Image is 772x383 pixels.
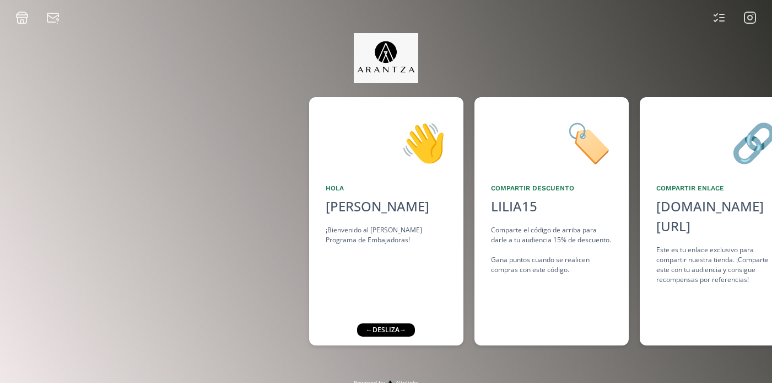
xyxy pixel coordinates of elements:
[354,33,418,83] img: jpq5Bx5xx2a5
[491,225,612,275] div: Comparte el código de arriba para darle a tu audiencia 15% de descuento. Gana puntos cuando se re...
[326,225,447,245] div: ¡Bienvenido al [PERSON_NAME] Programa de Embajadoras!
[357,323,415,337] div: ← desliza →
[491,183,612,193] div: Compartir Descuento
[491,196,537,216] div: LILIA15
[326,183,447,193] div: Hola
[326,114,447,170] div: 👋
[326,196,447,216] div: [PERSON_NAME]
[491,114,612,170] div: 🏷️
